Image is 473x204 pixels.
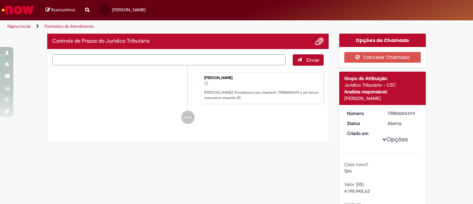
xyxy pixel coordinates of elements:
[204,76,320,80] div: [PERSON_NAME]
[344,75,421,82] div: Grupo de Atribuição:
[342,120,383,127] dt: Status
[342,130,383,137] dt: Criado em
[52,38,150,44] h2: Controle de Prazos do Jurídico Tributário Histórico de tíquete
[51,7,75,13] span: Rascunhos
[388,120,418,127] div: Aberta
[306,57,319,63] span: Enviar
[46,7,75,13] a: Rascunhos
[339,34,426,47] div: Opções do Chamado
[7,24,30,29] a: Página inicial
[52,66,324,131] ul: Histórico de tíquete
[344,88,421,95] div: Analista responsável:
[5,20,310,33] ul: Trilhas de página
[388,110,418,117] div: TRIB0004399
[52,72,324,104] li: Juliana Vidotti Orlovicin
[344,181,364,187] b: Valor (R$)
[344,168,352,174] span: Sim
[112,7,146,13] span: [PERSON_NAME]
[344,188,370,194] span: 4.195.945,62
[342,110,383,117] dt: Número
[293,54,324,66] button: Enviar
[344,95,421,102] div: [PERSON_NAME]
[344,161,368,167] b: Caso novo?
[1,3,35,17] img: ServiceNow
[344,82,421,88] div: Jurídico Tributário - CSC
[204,90,320,100] p: [PERSON_NAME]! Recebemos seu chamado TRIB0004399 e em breve estaremos atuando.
[45,24,94,29] a: Formulário de Atendimento
[344,52,421,63] button: Cancelar Chamado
